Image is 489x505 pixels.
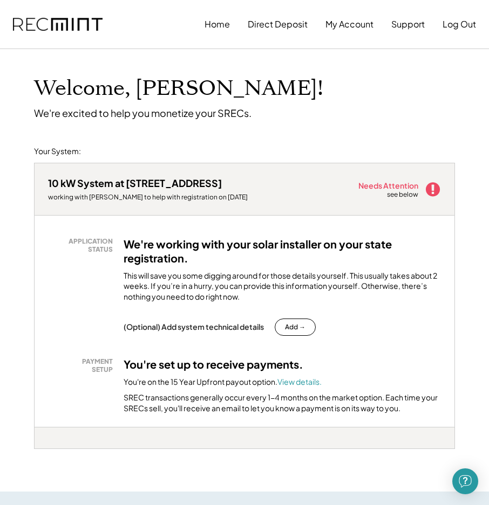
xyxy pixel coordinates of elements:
[124,271,441,302] div: This will save you some digging around for those details yourself. This usually takes about 2 wee...
[53,357,113,374] div: PAYMENT SETUP
[124,322,264,331] div: (Optional) Add system technical details
[205,13,230,35] button: Home
[124,357,303,371] h3: You're set up to receive payments.
[452,468,478,494] div: Open Intercom Messenger
[13,18,103,31] img: recmint-logotype%403x.png
[325,13,373,35] button: My Account
[34,146,81,157] div: Your System:
[124,377,322,388] div: You're on the 15 Year Upfront payout option.
[124,392,441,413] div: SREC transactions generally occur every 1-4 months on the market option. Each time your SRECs sel...
[53,237,113,254] div: APPLICATION STATUS
[275,319,316,336] button: Add →
[48,177,222,189] div: 10 kW System at [STREET_ADDRESS]
[48,193,248,202] div: working with [PERSON_NAME] to help with registration on [DATE]
[248,13,308,35] button: Direct Deposit
[387,190,419,199] div: see below
[277,377,322,386] a: View details.
[34,107,252,119] div: We're excited to help you monetize your SRECs.
[443,13,476,35] button: Log Out
[391,13,425,35] button: Support
[34,449,71,453] div: delywdiv - VA Distributed
[358,182,419,189] div: Needs Attention
[34,76,323,101] h1: Welcome, [PERSON_NAME]!
[124,237,441,265] h3: We're working with your solar installer on your state registration.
